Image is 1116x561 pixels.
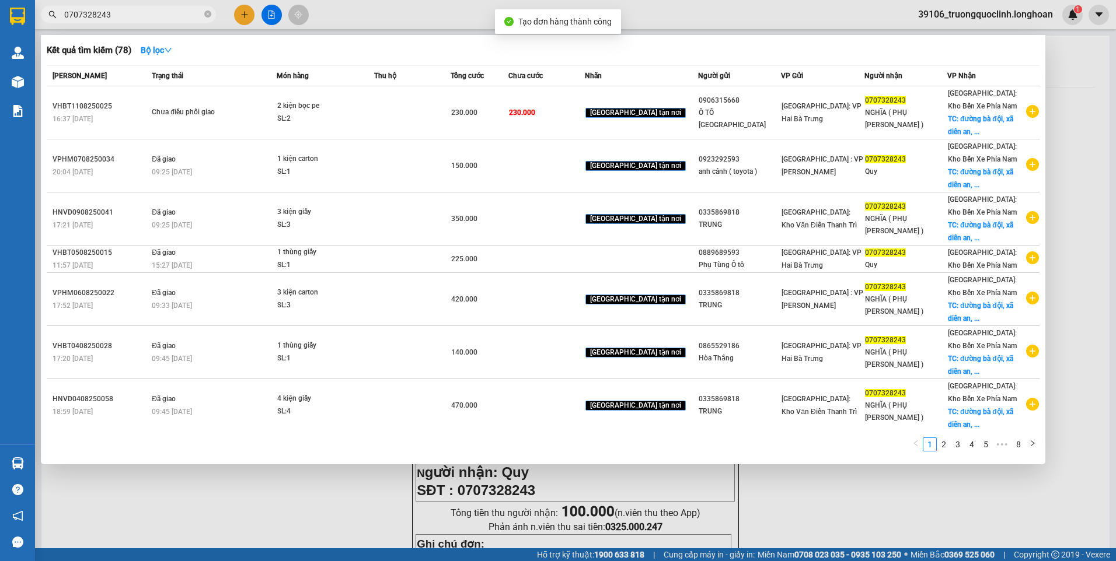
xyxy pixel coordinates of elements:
div: NGHĨA ( PHỤ [PERSON_NAME] ) [865,213,947,237]
span: notification [12,510,23,521]
button: left [909,437,923,451]
div: 0335869818 [699,393,780,405]
div: NGHĨA ( PHỤ [PERSON_NAME] ) [865,346,947,371]
span: 0707328243 [865,96,906,104]
div: SL: 2 [277,113,365,125]
li: 2 [937,437,951,451]
div: Ô TÔ [GEOGRAPHIC_DATA] [699,107,780,131]
span: 420.000 [451,295,477,303]
span: 0707328243 [865,248,906,257]
span: 230.000 [509,108,535,117]
span: plus-circle [1026,345,1039,357]
span: [GEOGRAPHIC_DATA]: Kho Văn Điển Thanh Trì [782,395,856,416]
span: 150.000 [451,162,477,170]
span: message [12,537,23,548]
div: 1 kiện carton [277,153,365,166]
img: warehouse-icon [12,457,24,469]
span: [GEOGRAPHIC_DATA] tận nơi [585,294,686,305]
button: right [1026,437,1040,451]
span: [GEOGRAPHIC_DATA] tận nơi [585,161,686,171]
span: [GEOGRAPHIC_DATA]: Kho Bến Xe Phía Nam [948,89,1017,110]
div: 2 kiện bọc pe [277,100,365,113]
div: 4 kiện giấy [277,392,365,405]
div: anh cảnh ( toyota ) [699,166,780,178]
span: [GEOGRAPHIC_DATA]: Kho Bến Xe Phía Nam [948,142,1017,163]
span: 15:27 [DATE] [152,261,192,269]
div: SL: 1 [277,259,365,272]
span: 17:21 [DATE] [53,221,93,229]
span: 17:20 [DATE] [53,355,93,363]
span: TC: đường bà đội, xã diên an, ... [948,301,1013,322]
a: 2 [937,438,950,451]
span: search [48,10,57,19]
span: 17:52 [DATE] [53,301,93,310]
div: NGHĨA ( PHỤ [PERSON_NAME] ) [865,399,947,424]
span: plus-circle [1026,398,1039,411]
span: plus-circle [1026,292,1039,304]
div: TRUNG [699,405,780,418]
li: 1 [923,437,937,451]
span: down [164,46,172,54]
span: 0707328243 [865,155,906,163]
div: HNVD0908250041 [53,206,148,219]
span: 18:59 [DATE] [53,408,93,416]
span: Đã giao [152,342,176,350]
div: SL: 4 [277,405,365,418]
div: Quy [865,166,947,178]
span: TC: đường bà đội, xã diên an, ... [948,221,1013,242]
img: solution-icon [12,105,24,117]
span: [GEOGRAPHIC_DATA]: VP Hai Bà Trưng [782,342,862,363]
div: VPHM0708250034 [53,153,148,166]
a: 5 [979,438,992,451]
div: Hòa Thắng [699,352,780,364]
span: [GEOGRAPHIC_DATA]: Kho Bến Xe Phía Nam [948,248,1017,269]
a: 3 [951,438,964,451]
span: 09:45 [DATE] [152,355,192,363]
div: 3 kiện giấy [277,206,365,219]
span: TC: đường bà đội, xã diên an, ... [948,408,1013,429]
span: Người nhận [864,72,902,80]
span: close-circle [204,9,211,20]
span: plus-circle [1026,158,1039,171]
span: [GEOGRAPHIC_DATA] tận nơi [585,401,686,411]
div: SL: 1 [277,352,365,365]
div: NGHĨA ( PHỤ [PERSON_NAME] ) [865,107,947,131]
span: 0707328243 [865,389,906,397]
div: SL: 3 [277,299,365,312]
div: 0889689593 [699,247,780,259]
span: 140.000 [451,348,477,356]
li: Next 5 Pages [993,437,1012,451]
div: 1 thùng giấy [277,339,365,352]
span: [GEOGRAPHIC_DATA]: VP Hai Bà Trưng [782,248,862,269]
span: [GEOGRAPHIC_DATA]: Kho Bến Xe Phía Nam [948,382,1017,403]
div: 1 thùng giấy [277,246,365,259]
img: warehouse-icon [12,47,24,59]
span: Đã giao [152,208,176,216]
div: 0335869818 [699,287,780,299]
span: Tổng cước [451,72,484,80]
span: [GEOGRAPHIC_DATA] : VP [PERSON_NAME] [782,155,863,176]
div: NGHĨA ( PHỤ [PERSON_NAME] ) [865,293,947,318]
span: 09:25 [DATE] [152,221,192,229]
span: 0707328243 [865,202,906,211]
span: Đã giao [152,395,176,403]
span: TC: đường bà đội, xã diên an, ... [948,168,1013,189]
div: SL: 1 [277,166,365,178]
input: Tìm tên, số ĐT hoặc mã đơn [64,8,202,21]
span: question-circle [12,484,23,495]
span: VP Nhận [947,72,976,80]
li: 8 [1012,437,1026,451]
div: VHBT0408250028 [53,340,148,352]
span: Đã giao [152,155,176,163]
span: 230.000 [451,108,477,117]
a: 8 [1012,438,1025,451]
li: 3 [951,437,965,451]
span: 20:04 [DATE] [53,168,93,176]
li: Next Page [1026,437,1040,451]
span: plus-circle [1026,105,1039,118]
div: TRUNG [699,299,780,311]
span: [GEOGRAPHIC_DATA] : VP [PERSON_NAME] [782,289,863,310]
span: [GEOGRAPHIC_DATA]: VP Hai Bà Trưng [782,102,862,123]
span: 09:45 [DATE] [152,408,192,416]
div: Quy [865,259,947,271]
